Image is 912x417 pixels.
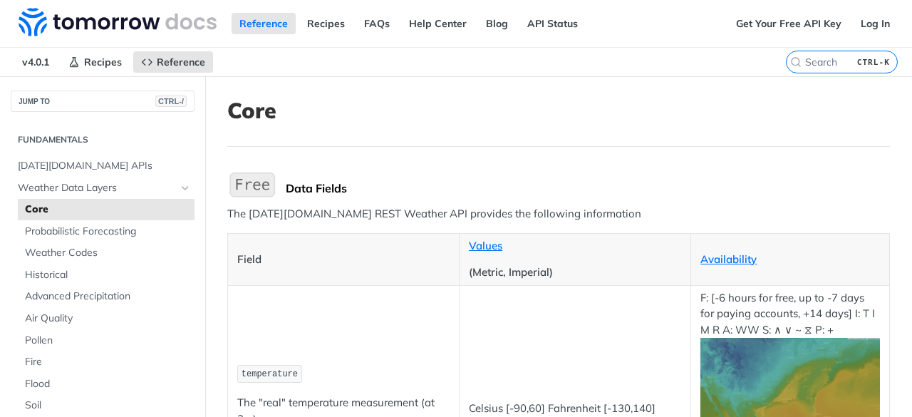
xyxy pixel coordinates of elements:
[11,177,195,199] a: Weather Data LayersHide subpages for Weather Data Layers
[18,351,195,373] a: Fire
[401,13,475,34] a: Help Center
[25,334,191,348] span: Pollen
[854,55,893,69] kbd: CTRL-K
[25,355,191,369] span: Fire
[469,264,681,281] p: (Metric, Imperial)
[232,13,296,34] a: Reference
[133,51,213,73] a: Reference
[286,181,890,195] div: Data Fields
[227,98,890,123] h1: Core
[18,286,195,307] a: Advanced Precipitation
[18,159,191,173] span: [DATE][DOMAIN_NAME] APIs
[469,401,681,417] p: Celsius [-90,60] Fahrenheit [-130,140]
[242,369,298,379] span: temperature
[18,374,195,395] a: Flood
[25,246,191,260] span: Weather Codes
[469,239,502,252] a: Values
[19,8,217,36] img: Tomorrow.io Weather API Docs
[356,13,398,34] a: FAQs
[700,252,757,266] a: Availability
[18,199,195,220] a: Core
[790,56,802,68] svg: Search
[25,225,191,239] span: Probabilistic Forecasting
[61,51,130,73] a: Recipes
[25,289,191,304] span: Advanced Precipitation
[25,202,191,217] span: Core
[299,13,353,34] a: Recipes
[227,206,890,222] p: The [DATE][DOMAIN_NAME] REST Weather API provides the following information
[11,91,195,112] button: JUMP TOCTRL-/
[25,312,191,326] span: Air Quality
[14,51,57,73] span: v4.0.1
[18,330,195,351] a: Pollen
[237,252,450,268] p: Field
[11,133,195,146] h2: Fundamentals
[478,13,516,34] a: Blog
[18,181,176,195] span: Weather Data Layers
[18,308,195,329] a: Air Quality
[25,268,191,282] span: Historical
[18,264,195,286] a: Historical
[25,377,191,391] span: Flood
[700,384,880,398] span: Expand image
[84,56,122,68] span: Recipes
[180,182,191,194] button: Hide subpages for Weather Data Layers
[519,13,586,34] a: API Status
[728,13,849,34] a: Get Your Free API Key
[853,13,898,34] a: Log In
[18,221,195,242] a: Probabilistic Forecasting
[25,398,191,413] span: Soil
[18,395,195,416] a: Soil
[18,242,195,264] a: Weather Codes
[11,155,195,177] a: [DATE][DOMAIN_NAME] APIs
[157,56,205,68] span: Reference
[155,96,187,107] span: CTRL-/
